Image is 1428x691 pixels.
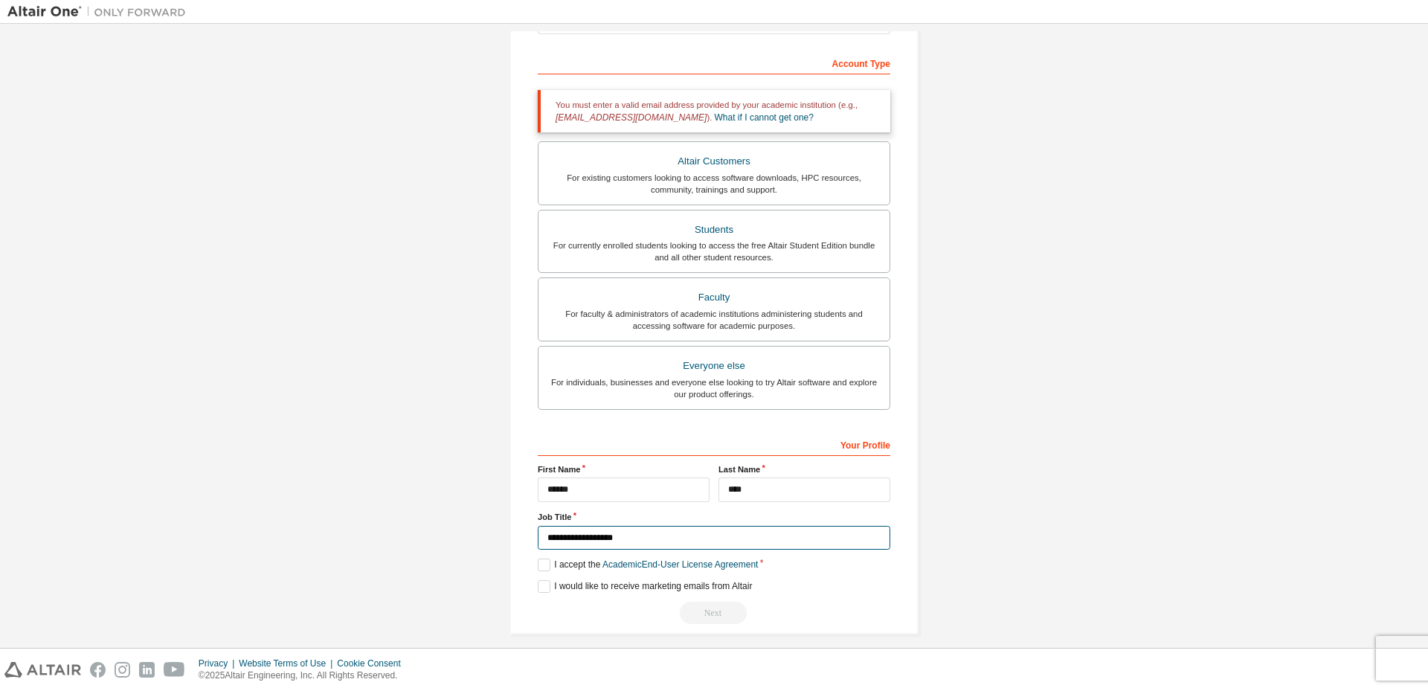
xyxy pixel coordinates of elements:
label: I would like to receive marketing emails from Altair [538,580,752,593]
span: [EMAIL_ADDRESS][DOMAIN_NAME] [556,112,707,123]
p: © 2025 Altair Engineering, Inc. All Rights Reserved. [199,669,410,682]
div: Cookie Consent [337,658,409,669]
div: Account Type [538,51,890,74]
label: I accept the [538,559,758,571]
img: altair_logo.svg [4,662,81,678]
label: First Name [538,463,710,475]
div: For faculty & administrators of academic institutions administering students and accessing softwa... [547,308,881,332]
div: Privacy [199,658,239,669]
div: For existing customers looking to access software downloads, HPC resources, community, trainings ... [547,172,881,196]
img: Altair One [7,4,193,19]
div: Faculty [547,287,881,308]
div: Altair Customers [547,151,881,172]
div: Everyone else [547,356,881,376]
div: Your Profile [538,432,890,456]
img: facebook.svg [90,662,106,678]
div: Website Terms of Use [239,658,337,669]
div: For individuals, businesses and everyone else looking to try Altair software and explore our prod... [547,376,881,400]
img: instagram.svg [115,662,130,678]
img: youtube.svg [164,662,185,678]
a: Academic End-User License Agreement [602,559,758,570]
div: Students [547,219,881,240]
div: You need to provide your academic email [538,602,890,624]
a: What if I cannot get one? [715,112,814,123]
img: linkedin.svg [139,662,155,678]
div: For currently enrolled students looking to access the free Altair Student Edition bundle and all ... [547,240,881,263]
label: Last Name [718,463,890,475]
div: You must enter a valid email address provided by your academic institution (e.g., ). [538,90,890,132]
label: Job Title [538,511,890,523]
